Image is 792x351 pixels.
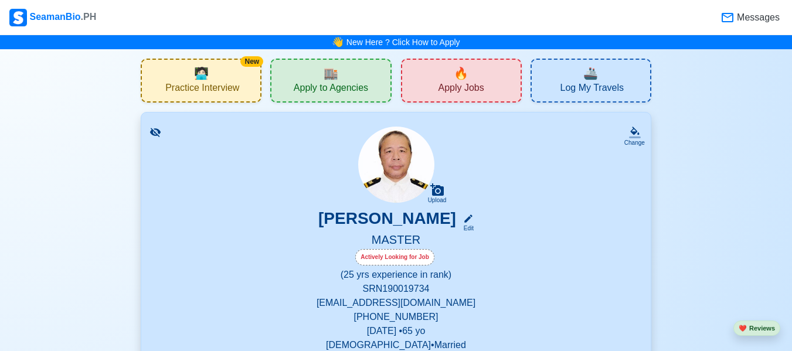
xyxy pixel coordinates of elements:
[155,296,637,310] p: [EMAIL_ADDRESS][DOMAIN_NAME]
[155,324,637,338] p: [DATE] • 65 yo
[454,64,468,82] span: new
[155,282,637,296] p: SRN 190019734
[9,9,96,26] div: SeamanBio
[346,38,460,47] a: New Here ? Click How to Apply
[9,9,27,26] img: Logo
[155,268,637,282] p: (25 yrs experience in rank)
[81,12,97,22] span: .PH
[583,64,598,82] span: travel
[294,82,368,97] span: Apply to Agencies
[240,56,263,67] div: New
[318,209,456,233] h3: [PERSON_NAME]
[155,233,637,249] h5: MASTER
[739,325,747,332] span: heart
[329,33,346,52] span: bell
[560,82,624,97] span: Log My Travels
[428,197,447,204] div: Upload
[733,321,780,336] button: heartReviews
[355,249,434,265] div: Actively Looking for Job
[735,11,780,25] span: Messages
[194,64,209,82] span: interview
[438,82,484,97] span: Apply Jobs
[458,224,474,233] div: Edit
[155,310,637,324] p: [PHONE_NUMBER]
[324,64,338,82] span: agencies
[624,138,645,147] div: Change
[165,82,239,97] span: Practice Interview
